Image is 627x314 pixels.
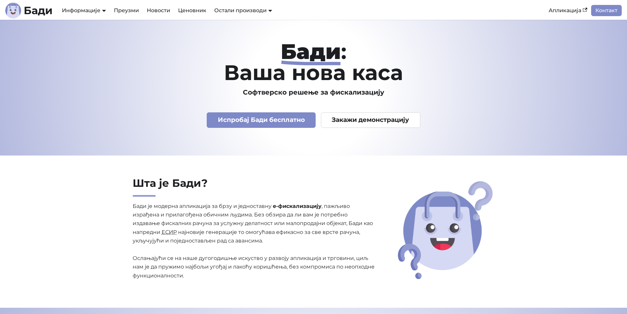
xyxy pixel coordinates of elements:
a: Преузми [110,5,143,16]
a: Остали производи [214,7,272,14]
b: Бади [24,5,53,16]
h3: Софтверско решење за фискализацију [102,88,526,97]
a: ЛогоБади [5,3,53,18]
h2: Шта је Бади? [133,177,376,197]
a: Информације [62,7,106,14]
a: Контакт [591,5,622,16]
h1: : Ваша нова каса [102,41,526,83]
a: Новости [143,5,174,16]
abbr: Електронски систем за издавање рачуна [162,229,177,235]
a: Испробај Бади бесплатно [207,112,316,128]
p: Бади је модерна апликација за брзу и једноставну , пажљиво израђена и прилагођена обичним људима.... [133,202,376,280]
strong: е-фискализацију [273,203,322,209]
a: Апликација [545,5,591,16]
strong: Бади [281,39,341,64]
img: Лого [5,3,21,18]
img: Шта је Бади? [396,179,495,281]
a: Ценовник [174,5,210,16]
a: Закажи демонстрацију [321,112,420,128]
